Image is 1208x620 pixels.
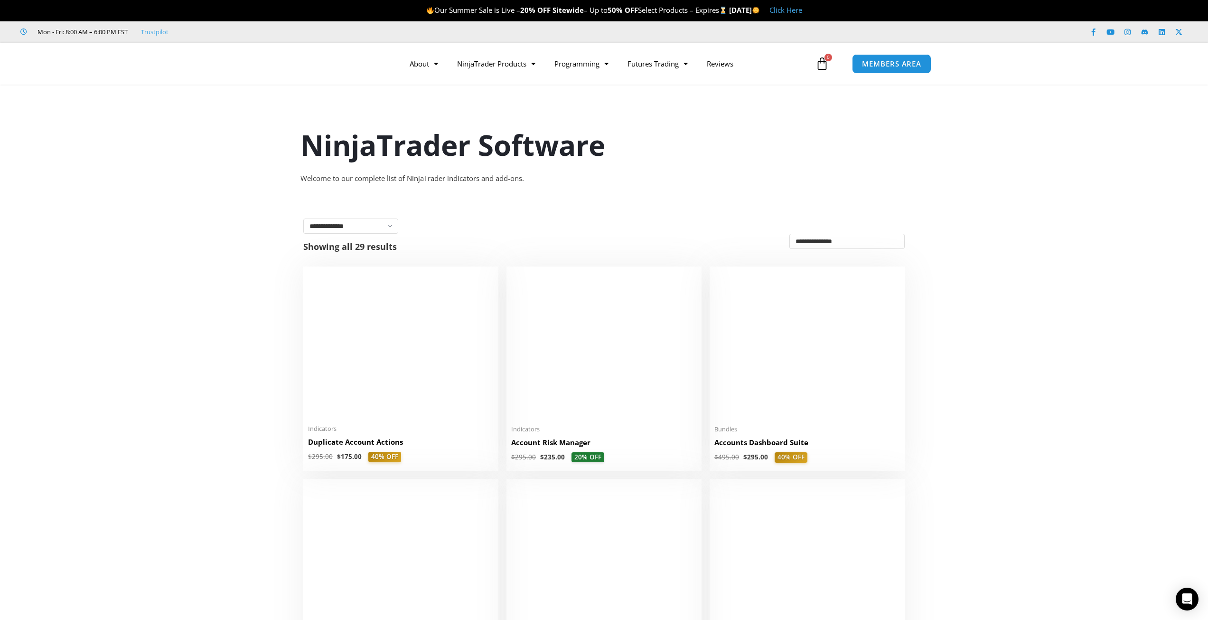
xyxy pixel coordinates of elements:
a: Trustpilot [141,26,169,38]
span: MEMBERS AREA [862,60,921,67]
span: $ [743,453,747,461]
span: 0 [824,54,832,61]
a: Reviews [697,53,743,75]
a: Accounts Dashboard Suite [714,438,900,452]
span: Indicators [308,425,494,433]
span: $ [337,452,341,461]
span: 40% OFF [368,452,401,462]
strong: Sitewide [552,5,584,15]
p: Showing all 29 results [303,242,397,251]
h1: NinjaTrader Software [300,125,908,165]
strong: [DATE] [729,5,760,15]
span: Indicators [511,425,697,433]
nav: Menu [400,53,813,75]
img: Duplicate Account Actions [308,271,494,419]
span: 40% OFF [775,452,807,463]
img: 🌞 [752,7,759,14]
a: 0 [801,50,843,77]
h2: Account Risk Manager [511,438,697,448]
span: Bundles [714,425,900,433]
div: Welcome to our complete list of NinjaTrader indicators and add-ons. [300,172,908,185]
a: Account Risk Manager [511,438,697,452]
h2: Duplicate Account Actions [308,437,494,447]
a: MEMBERS AREA [852,54,931,74]
span: $ [511,453,515,461]
img: Accounts Dashboard Suite [714,271,900,420]
bdi: 295.00 [511,453,536,461]
bdi: 235.00 [540,453,565,461]
bdi: 295.00 [743,453,768,461]
img: LogoAI | Affordable Indicators – NinjaTrader [264,47,366,81]
a: NinjaTrader Products [448,53,545,75]
span: 20% OFF [571,452,604,463]
strong: 50% OFF [608,5,638,15]
span: Our Summer Sale is Live – – Up to Select Products – Expires [426,5,729,15]
a: Click Here [769,5,802,15]
span: $ [308,452,312,461]
a: Programming [545,53,618,75]
img: ⌛ [720,7,727,14]
bdi: 495.00 [714,453,739,461]
div: Open Intercom Messenger [1176,588,1199,610]
a: Duplicate Account Actions [308,437,494,452]
bdi: 295.00 [308,452,333,461]
span: $ [540,453,544,461]
h2: Accounts Dashboard Suite [714,438,900,448]
a: About [400,53,448,75]
a: Futures Trading [618,53,697,75]
img: 🔥 [427,7,434,14]
bdi: 175.00 [337,452,362,461]
select: Shop order [789,234,905,249]
span: $ [714,453,718,461]
img: Account Risk Manager [511,271,697,419]
strong: 20% OFF [520,5,551,15]
span: Mon - Fri: 8:00 AM – 6:00 PM EST [35,26,128,38]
